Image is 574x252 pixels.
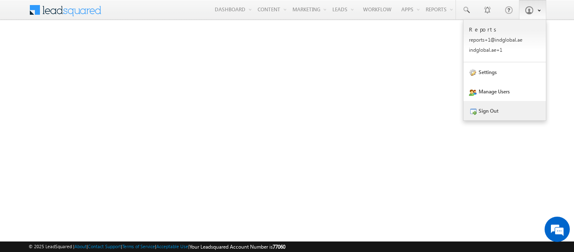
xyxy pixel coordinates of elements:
span: Your Leadsquared Account Number is [190,244,285,250]
a: Contact Support [88,244,121,249]
a: Reports reports+1@indglobal.ae indglobal.ae+1 [463,20,546,62]
a: Settings [463,62,546,82]
p: indgl obal. ae+1 [469,47,540,53]
img: d_60004797649_company_0_60004797649 [14,44,35,55]
a: About [74,244,87,249]
p: repor ts+1@ indgl obal. ae [469,37,540,43]
div: Minimize live chat window [138,4,158,24]
div: Chat with us now [44,44,141,55]
a: Manage Users [463,82,546,101]
a: Terms of Service [122,244,155,249]
a: Sign Out [463,101,546,120]
a: Acceptable Use [156,244,188,249]
p: Reports [469,26,540,33]
textarea: Type your message and hit 'Enter' [11,78,153,187]
span: 77060 [273,244,285,250]
span: © 2025 LeadSquared | | | | | [29,243,285,251]
em: Start Chat [114,194,153,206]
